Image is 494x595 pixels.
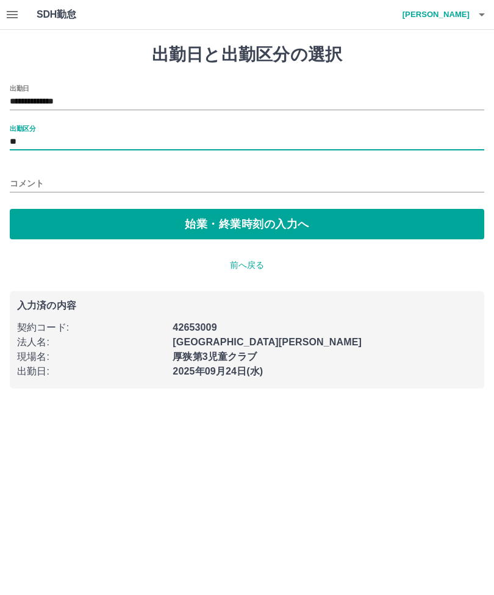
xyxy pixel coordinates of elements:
button: 始業・終業時刻の入力へ [10,209,484,239]
h1: 出勤日と出勤区分の選択 [10,44,484,65]
b: 2025年09月24日(水) [173,366,263,376]
label: 出勤区分 [10,124,35,133]
label: 出勤日 [10,83,29,93]
p: 契約コード : [17,320,165,335]
b: 厚狭第3児童クラブ [173,351,257,362]
b: [GEOGRAPHIC_DATA][PERSON_NAME] [173,337,362,347]
p: 入力済の内容 [17,301,477,311]
p: 現場名 : [17,350,165,364]
p: 出勤日 : [17,364,165,379]
p: 法人名 : [17,335,165,350]
p: 前へ戻る [10,259,484,272]
b: 42653009 [173,322,217,333]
